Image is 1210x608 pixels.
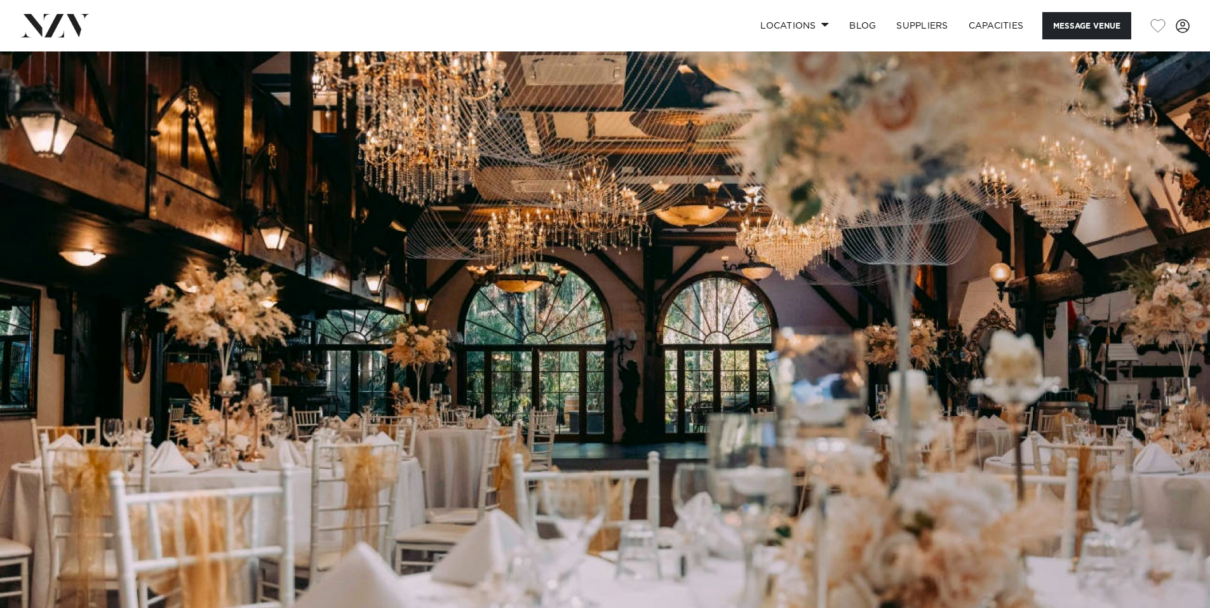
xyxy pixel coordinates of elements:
button: Message Venue [1042,12,1131,39]
a: SUPPLIERS [886,12,958,39]
a: Locations [750,12,839,39]
a: BLOG [839,12,886,39]
img: nzv-logo.png [20,14,90,37]
a: Capacities [958,12,1034,39]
